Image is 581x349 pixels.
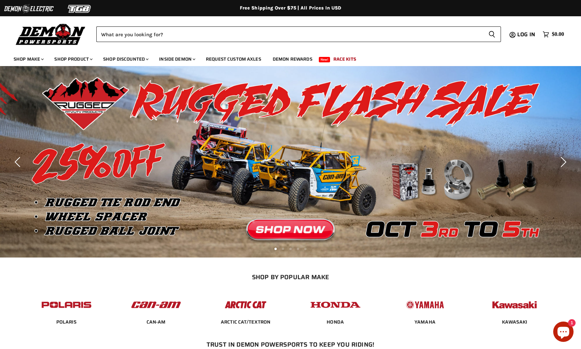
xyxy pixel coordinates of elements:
[3,2,54,15] img: Demon Electric Logo 2
[14,22,88,46] img: Demon Powersports
[98,52,153,66] a: Shop Discounted
[517,30,535,39] span: Log in
[414,319,435,325] a: YAMAHA
[327,319,344,326] span: HONDA
[147,319,166,325] a: CAN-AM
[319,57,330,62] span: New!
[399,294,451,315] img: POPULAR_MAKE_logo_5_20258e7f-293c-4aac-afa8-159eaa299126.jpg
[483,26,501,42] button: Search
[35,341,546,348] h2: Trust In Demon Powersports To Keep You Riding!
[502,319,527,325] a: KAWASAKI
[268,52,317,66] a: Demon Rewards
[327,319,344,325] a: HONDA
[8,49,562,66] ul: Main menu
[328,52,361,66] a: Race Kits
[297,248,299,250] li: Page dot 4
[12,155,25,169] button: Previous
[274,248,277,250] li: Page dot 1
[502,319,527,326] span: KAWASAKI
[304,248,307,250] li: Page dot 5
[414,319,435,326] span: YAMAHA
[488,294,541,315] img: POPULAR_MAKE_logo_6_76e8c46f-2d1e-4ecc-b320-194822857d41.jpg
[8,52,48,66] a: Shop Make
[130,294,182,315] img: POPULAR_MAKE_logo_1_adc20308-ab24-48c4-9fac-e3c1a623d575.jpg
[201,52,266,66] a: Request Custom Axles
[219,294,272,315] img: POPULAR_MAKE_logo_3_027535af-6171-4c5e-a9bc-f0eccd05c5d6.jpg
[289,248,292,250] li: Page dot 3
[56,319,77,326] span: POLARIS
[556,155,569,169] button: Next
[154,52,199,66] a: Inside Demon
[40,294,93,315] img: POPULAR_MAKE_logo_2_dba48cf1-af45-46d4-8f73-953a0f002620.jpg
[551,322,576,344] inbox-online-store-chat: Shopify online store chat
[49,52,97,66] a: Shop Product
[552,31,564,38] span: $0.00
[96,26,483,42] input: Search
[19,5,562,11] div: Free Shipping Over $75 | All Prices In USD
[56,319,77,325] a: POLARIS
[221,319,271,326] span: ARCTIC CAT/TEXTRON
[221,319,271,325] a: ARCTIC CAT/TEXTRON
[96,26,501,42] form: Product
[54,2,105,15] img: TGB Logo 2
[27,273,554,281] h2: SHOP BY POPULAR MAKE
[514,32,539,38] a: Log in
[282,248,284,250] li: Page dot 2
[539,29,567,39] a: $0.00
[309,294,362,315] img: POPULAR_MAKE_logo_4_4923a504-4bac-4306-a1be-165a52280178.jpg
[147,319,166,326] span: CAN-AM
